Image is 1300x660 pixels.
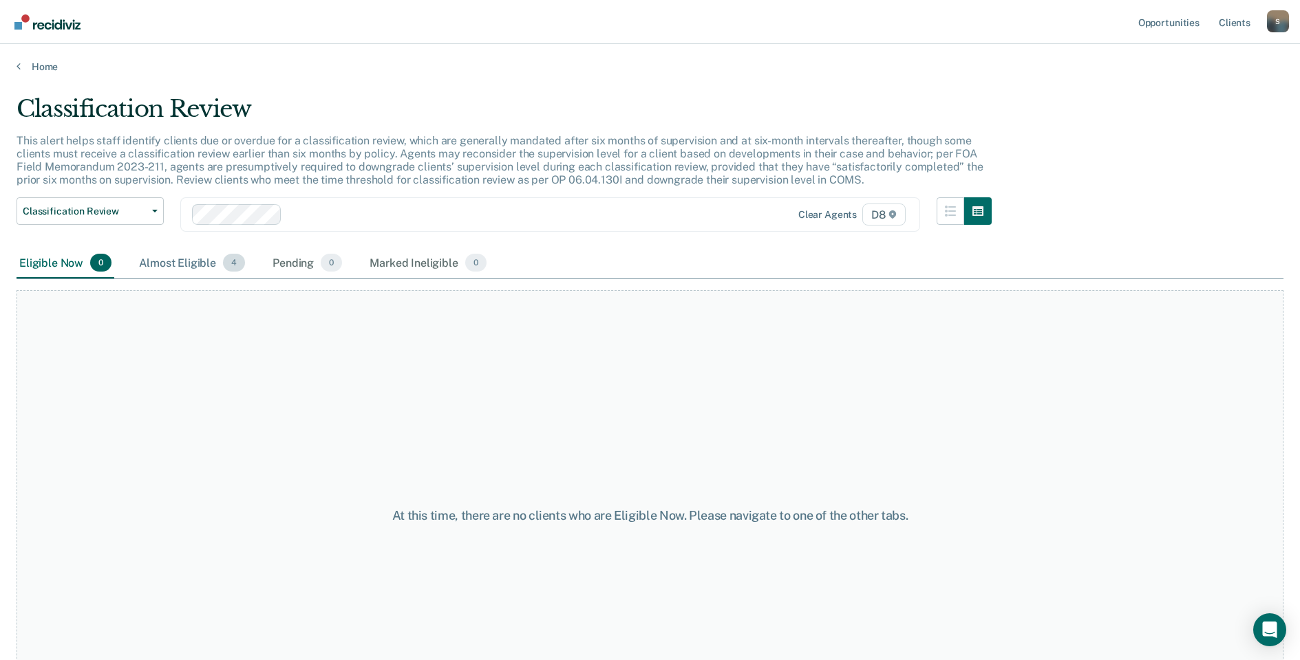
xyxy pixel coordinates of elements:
span: 4 [223,254,245,272]
span: 0 [465,254,487,272]
div: Pending0 [270,248,345,278]
button: Profile dropdown button [1267,10,1289,32]
span: 0 [90,254,111,272]
p: This alert helps staff identify clients due or overdue for a classification review, which are gen... [17,134,983,187]
img: Recidiviz [14,14,81,30]
div: Open Intercom Messenger [1253,613,1286,646]
div: Classification Review [17,95,992,134]
div: Eligible Now0 [17,248,114,278]
button: Classification Review [17,197,164,225]
div: Almost Eligible4 [136,248,248,278]
span: D8 [862,203,906,225]
span: Classification Review [23,206,147,217]
span: 0 [321,254,342,272]
a: Home [17,60,1283,73]
div: Marked Ineligible0 [367,248,489,278]
div: Clear agents [798,209,857,221]
div: At this time, there are no clients who are Eligible Now. Please navigate to one of the other tabs. [334,508,967,523]
div: S [1267,10,1289,32]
